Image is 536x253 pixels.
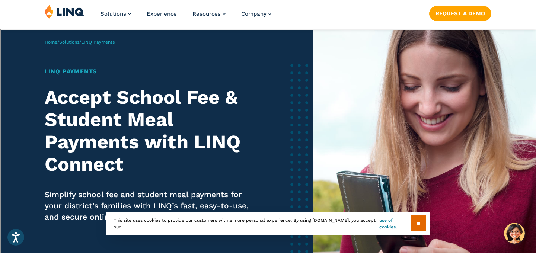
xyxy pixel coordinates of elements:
div: This site uses cookies to provide our customers with a more personal experience. By using [DOMAIN... [106,212,430,235]
div: Move To ... [3,50,533,57]
button: Hello, have a question? Let’s chat. [504,223,525,244]
nav: Button Navigation [429,4,491,21]
span: Company [241,10,267,17]
span: Solutions [100,10,126,17]
nav: Primary Navigation [100,4,271,29]
a: Company [241,10,271,17]
span: Resources [192,10,221,17]
a: Solutions [100,10,131,17]
div: Rename [3,43,533,50]
div: Options [3,30,533,36]
a: Experience [147,10,177,17]
div: Sign out [3,36,533,43]
div: Move To ... [3,16,533,23]
img: LINQ | K‑12 Software [45,4,84,19]
a: Resources [192,10,226,17]
a: Request a Demo [429,6,491,21]
div: Sort New > Old [3,10,533,16]
a: use of cookies. [379,217,411,230]
div: Sort A > Z [3,3,533,10]
div: Delete [3,23,533,30]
